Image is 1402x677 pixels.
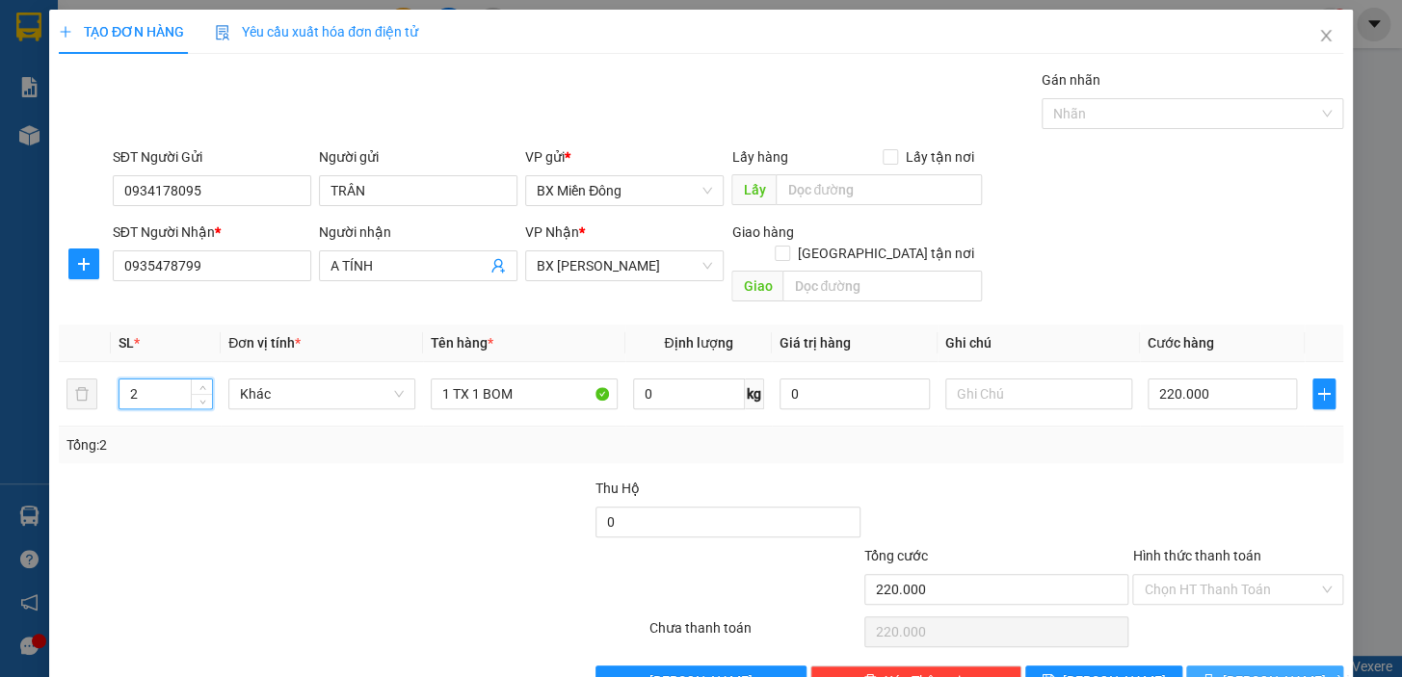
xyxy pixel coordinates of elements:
[490,258,506,273] span: user-add
[525,224,579,240] span: VP Nhận
[66,378,97,409] button: delete
[113,146,311,168] div: SĐT Người Gửi
[731,224,793,240] span: Giao hàng
[69,256,98,272] span: plus
[898,146,982,168] span: Lấy tận nơi
[537,176,712,205] span: BX Miền Đông
[664,335,732,351] span: Định lượng
[1318,28,1334,43] span: close
[731,149,787,165] span: Lấy hàng
[431,378,618,409] input: VD: Bàn, Ghế
[66,434,542,456] div: Tổng: 2
[319,146,517,168] div: Người gửi
[945,378,1132,409] input: Ghi Chú
[1148,335,1214,351] span: Cước hàng
[790,243,982,264] span: [GEOGRAPHIC_DATA] tận nơi
[731,271,782,301] span: Giao
[215,24,418,39] span: Yêu cầu xuất hóa đơn điện tử
[648,617,862,651] div: Chưa thanh toán
[59,25,72,39] span: plus
[1312,378,1336,409] button: plus
[1299,10,1353,64] button: Close
[68,248,99,279] button: plus
[431,335,493,351] span: Tên hàng
[745,378,764,409] span: kg
[215,25,230,40] img: icon
[319,221,517,243] div: Người nhận
[240,379,404,408] span: Khác
[113,221,311,243] div: SĐT Người Nhận
[780,335,851,351] span: Giá trị hàng
[595,481,640,496] span: Thu Hộ
[1132,548,1260,563] label: Hình thức thanh toán
[731,174,776,205] span: Lấy
[537,251,712,280] span: BX Phạm Văn Đồng
[938,325,1140,362] th: Ghi chú
[59,24,184,39] span: TẠO ĐƠN HÀNG
[197,396,208,407] span: down
[191,379,212,394] span: Increase Value
[1042,72,1100,88] label: Gán nhãn
[864,548,928,563] span: Tổng cước
[228,335,301,351] span: Đơn vị tính
[197,382,208,394] span: up
[119,335,134,351] span: SL
[1313,386,1335,402] span: plus
[782,271,982,301] input: Dọc đường
[525,146,724,168] div: VP gửi
[780,378,930,409] input: 0
[191,394,212,408] span: Decrease Value
[776,174,982,205] input: Dọc đường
